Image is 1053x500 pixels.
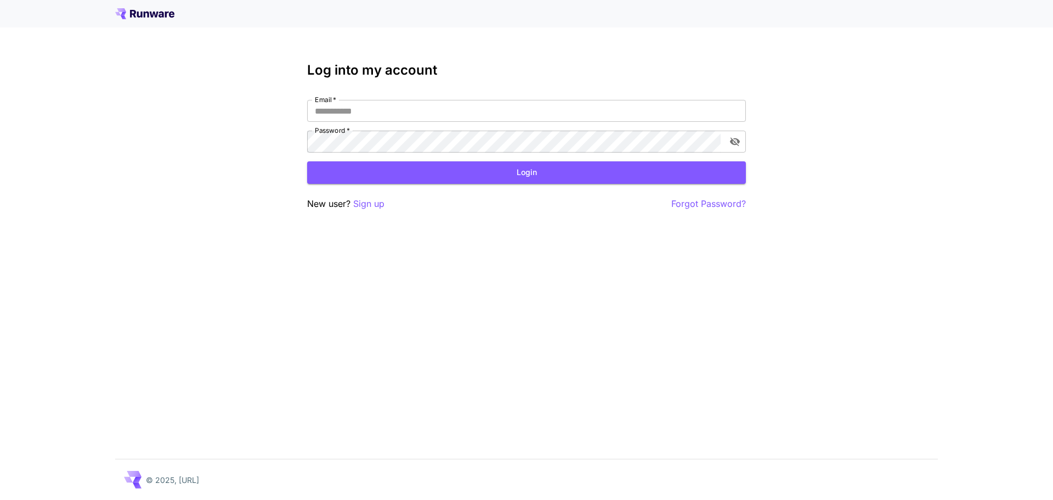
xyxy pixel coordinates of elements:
[146,474,199,486] p: © 2025, [URL]
[725,132,745,151] button: toggle password visibility
[353,197,384,211] button: Sign up
[315,126,350,135] label: Password
[671,197,746,211] button: Forgot Password?
[307,63,746,78] h3: Log into my account
[315,95,336,104] label: Email
[307,197,384,211] p: New user?
[307,161,746,184] button: Login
